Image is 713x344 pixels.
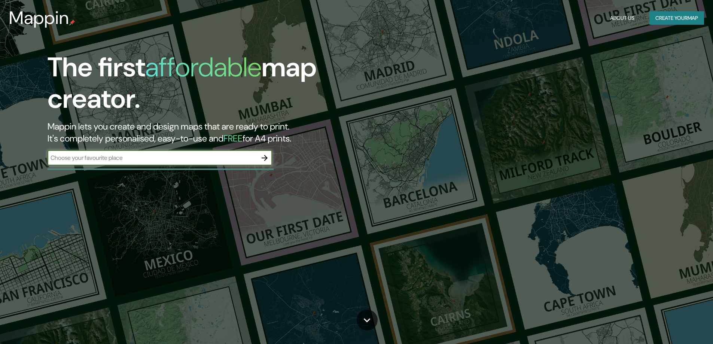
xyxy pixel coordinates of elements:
[223,133,243,144] h5: FREE
[48,121,404,144] h2: Mappin lets you create and design maps that are ready to print. It's completely personalised, eas...
[48,153,257,162] input: Choose your favourite place
[9,7,69,28] h3: Mappin
[69,19,75,25] img: mappin-pin
[48,52,404,121] h1: The first map creator.
[649,11,704,25] button: Create yourmap
[607,11,637,25] button: About Us
[145,50,262,85] h1: affordable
